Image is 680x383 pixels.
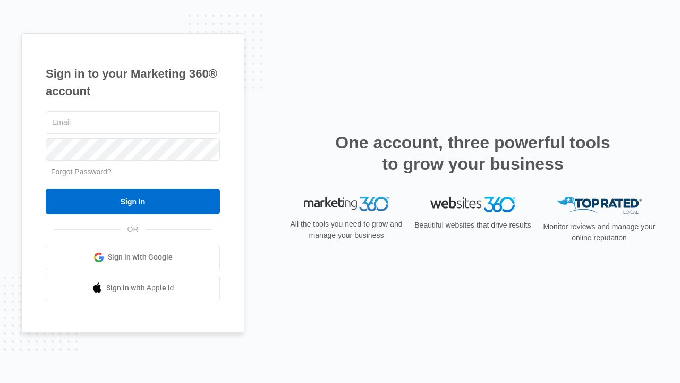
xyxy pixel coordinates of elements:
[46,111,220,134] input: Email
[46,65,220,100] h1: Sign in to your Marketing 360® account
[46,189,220,214] input: Sign In
[540,221,659,244] p: Monitor reviews and manage your online reputation
[430,197,515,212] img: Websites 360
[287,219,406,241] p: All the tools you need to grow and manage your business
[108,252,173,263] span: Sign in with Google
[413,220,532,231] p: Beautiful websites that drive results
[51,168,112,176] a: Forgot Password?
[46,276,220,301] a: Sign in with Apple Id
[106,282,174,294] span: Sign in with Apple Id
[120,224,146,235] span: OR
[304,197,389,212] img: Marketing 360
[557,197,642,214] img: Top Rated Local
[332,132,614,174] h2: One account, three powerful tools to grow your business
[46,245,220,270] a: Sign in with Google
